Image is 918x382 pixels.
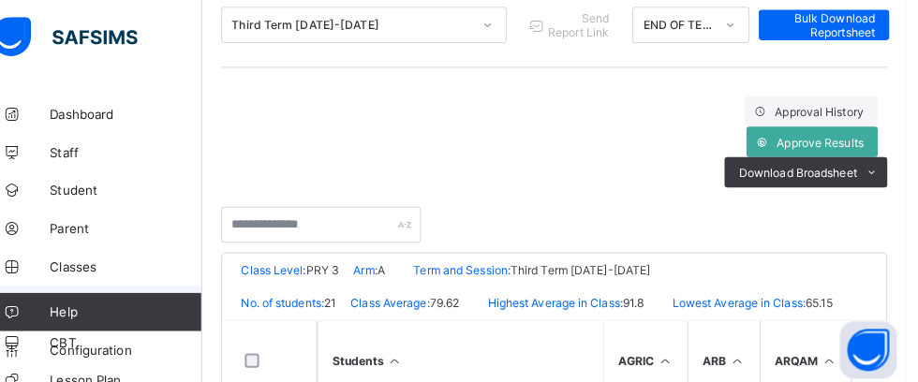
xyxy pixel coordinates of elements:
span: Student [75,180,225,195]
span: Lesson Plan [75,367,225,382]
span: Parent [75,217,225,232]
span: 21 [345,291,357,305]
span: 79.62 [449,291,478,305]
img: safsims [17,17,161,56]
span: Bulk Download Reportsheet [787,10,887,38]
span: Download Broadsheet [753,163,869,177]
i: Sort in Ascending Order [673,347,688,361]
span: 65.15 [819,291,846,305]
span: Approve Results [791,133,876,147]
i: Sort in Ascending Order [744,347,760,361]
span: Classes [75,255,225,270]
div: Third Term [DATE]-[DATE] [254,18,490,32]
span: No. of students: [263,291,345,305]
span: Configuration [75,337,224,352]
span: Staff [75,142,225,157]
span: Highest Average in Class: [506,291,639,305]
span: 91.8 [639,291,659,305]
div: END OF TERM [659,18,729,32]
span: Help [75,300,224,315]
span: Third Term [DATE]-[DATE] [528,258,666,272]
span: Lowest Average in Class: [688,291,819,305]
span: Dashboard [75,105,225,120]
span: Term and Session: [433,258,528,272]
span: Send Report Link [564,10,626,38]
span: Approval History [789,103,876,117]
i: Sort in Ascending Order [835,347,851,361]
span: A [397,258,405,272]
button: Open asap [852,316,909,373]
span: Class Level: [263,258,327,272]
span: PRY 3 [327,258,360,272]
i: Sort Ascending [407,347,422,361]
span: Arm: [374,258,397,272]
span: Class Average: [371,291,449,305]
